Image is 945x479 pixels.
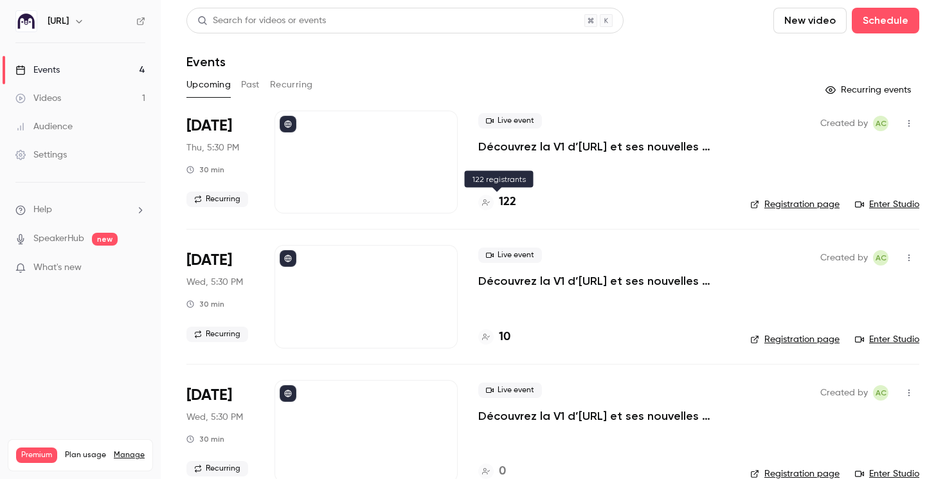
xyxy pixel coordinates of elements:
li: help-dropdown-opener [15,203,145,217]
a: SpeakerHub [33,232,84,246]
a: 122 [478,194,516,211]
button: Schedule [852,8,919,33]
div: Search for videos or events [197,14,326,28]
button: Recurring events [820,80,919,100]
span: Alison Chopard [873,116,888,131]
span: Created by [820,385,868,401]
span: Thu, 5:30 PM [186,141,239,154]
a: Découvrez la V1 d’[URL] et ses nouvelles fonctionnalités ! [478,139,730,154]
span: new [92,233,118,246]
button: Recurring [270,75,313,95]
button: Upcoming [186,75,231,95]
h4: 122 [499,194,516,211]
span: Alison Chopard [873,385,888,401]
a: Manage [114,450,145,460]
span: What's new [33,261,82,275]
span: [DATE] [186,250,232,271]
div: Sep 11 Thu, 5:30 PM (Europe/Paris) [186,111,254,213]
span: AC [876,250,887,266]
h6: [URL] [48,15,69,28]
div: Videos [15,92,61,105]
a: Registration page [750,333,840,346]
a: Enter Studio [855,198,919,211]
span: Wed, 5:30 PM [186,411,243,424]
span: Premium [16,447,57,463]
button: Past [241,75,260,95]
span: Recurring [186,192,248,207]
span: [DATE] [186,116,232,136]
h4: 10 [499,329,510,346]
div: 30 min [186,165,224,175]
span: Wed, 5:30 PM [186,276,243,289]
div: Settings [15,149,67,161]
span: Live event [478,113,542,129]
span: AC [876,116,887,131]
img: Ed.ai [16,11,37,32]
span: Alison Chopard [873,250,888,266]
span: Help [33,203,52,217]
h1: Events [186,54,226,69]
a: 10 [478,329,510,346]
a: Registration page [750,198,840,211]
span: Created by [820,250,868,266]
a: Découvrez la V1 d’[URL] et ses nouvelles fonctionnalités ! [478,408,730,424]
div: 30 min [186,434,224,444]
span: Recurring [186,327,248,342]
span: Plan usage [65,450,106,460]
span: Created by [820,116,868,131]
span: [DATE] [186,385,232,406]
div: 30 min [186,299,224,309]
span: Recurring [186,461,248,476]
div: Sep 17 Wed, 5:30 PM (Europe/Paris) [186,245,254,348]
button: New video [773,8,847,33]
span: Live event [478,248,542,263]
span: AC [876,385,887,401]
span: Live event [478,383,542,398]
div: Events [15,64,60,77]
div: Audience [15,120,73,133]
a: Découvrez la V1 d’[URL] et ses nouvelles fonctionnalités ! [478,273,730,289]
a: Enter Studio [855,333,919,346]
